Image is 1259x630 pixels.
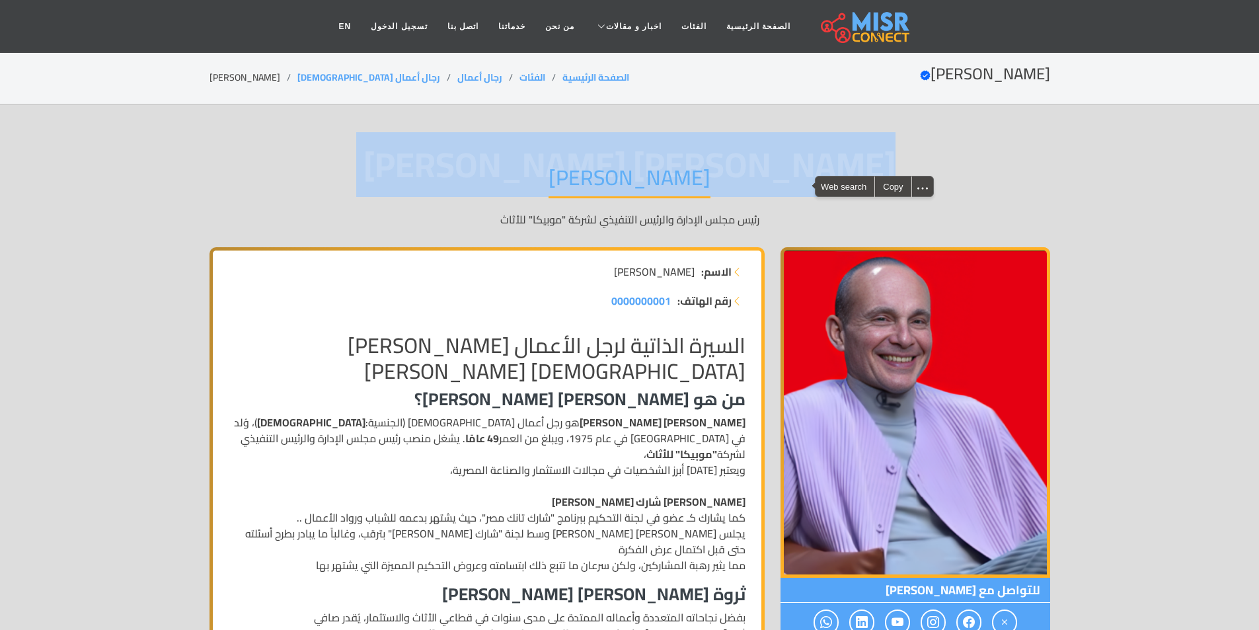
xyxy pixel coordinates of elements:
[611,291,671,311] span: 0000000001
[614,264,695,280] span: [PERSON_NAME]
[920,70,931,81] svg: Verified account
[457,69,502,86] a: رجال أعمال
[488,14,535,39] a: خدماتنا
[580,413,745,432] strong: [PERSON_NAME] [PERSON_NAME]
[438,14,488,39] a: اتصل بنا
[229,333,745,383] h2: السيرة الذاتية لرجل الأعمال [PERSON_NAME][DEMOGRAPHIC_DATA] [PERSON_NAME]
[552,492,745,512] strong: [PERSON_NAME] شارك [PERSON_NAME]
[701,264,732,280] strong: الاسم:
[229,389,745,409] h3: من هو [PERSON_NAME] [PERSON_NAME]؟
[671,14,716,39] a: الفئات
[584,14,671,39] a: اخبار و مقالات
[821,10,909,43] img: main.misr_connect
[781,578,1050,603] span: للتواصل مع [PERSON_NAME]
[257,413,365,432] strong: [DEMOGRAPHIC_DATA]
[297,69,440,86] a: رجال أعمال [DEMOGRAPHIC_DATA]
[716,14,800,39] a: الصفحة الرئيسية
[535,14,584,39] a: من نحن
[465,428,499,448] strong: 49 عامًا
[361,14,437,39] a: تسجيل الدخول
[781,247,1050,578] img: محمد فاروق
[875,177,911,196] div: Copy
[920,65,1050,84] h2: [PERSON_NAME]
[229,584,745,604] h3: ثروة [PERSON_NAME] [PERSON_NAME]
[229,414,745,573] p: هو رجل أعمال [DEMOGRAPHIC_DATA] (الجنسية: )، وُلد في [GEOGRAPHIC_DATA] في عام 1975، ويبلغ من العم...
[519,69,545,86] a: الفئات
[606,20,662,32] span: اخبار و مقالات
[611,293,671,309] a: 0000000001
[816,177,874,196] span: Web search
[562,69,629,86] a: الصفحة الرئيسية
[646,444,717,464] strong: "موبيكا" للأثاث
[677,293,732,309] strong: رقم الهاتف:
[549,165,710,198] h1: [PERSON_NAME]
[210,212,1050,227] p: رئيس مجلس الإدارة والرئيس التنفيذي لشركة "موبيكا" للأثاث
[329,14,362,39] a: EN
[210,71,297,85] li: [PERSON_NAME]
